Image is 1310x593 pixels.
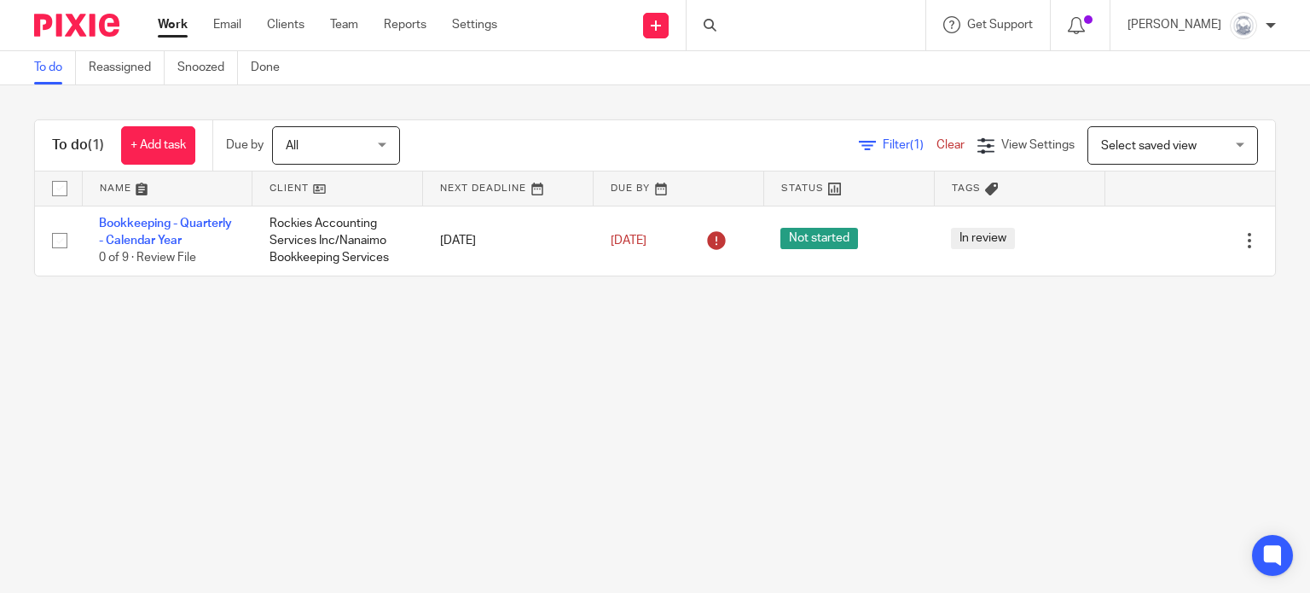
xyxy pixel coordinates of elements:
span: Select saved view [1101,140,1197,152]
p: Due by [226,137,264,154]
td: [DATE] [423,206,594,276]
a: Settings [452,16,497,33]
a: Email [213,16,241,33]
a: Bookkeeping - Quarterly - Calendar Year [99,218,232,247]
span: Get Support [967,19,1033,31]
a: Work [158,16,188,33]
span: (1) [910,139,924,151]
span: Filter [883,139,936,151]
span: 0 of 9 · Review File [99,252,196,264]
span: [DATE] [611,235,646,247]
span: In review [951,228,1015,249]
img: Copy%20of%20Rockies%20accounting%20v3%20(1).png [1230,12,1257,39]
span: View Settings [1001,139,1075,151]
h1: To do [52,137,104,154]
a: To do [34,51,76,84]
a: Reassigned [89,51,165,84]
a: Snoozed [177,51,238,84]
a: Clients [267,16,304,33]
span: Not started [780,228,858,249]
span: All [286,140,299,152]
a: Team [330,16,358,33]
a: Reports [384,16,426,33]
td: Rockies Accounting Services Inc/Nanaimo Bookkeeping Services [252,206,423,276]
a: + Add task [121,126,195,165]
span: (1) [88,138,104,152]
a: Done [251,51,293,84]
span: Tags [952,183,981,193]
img: Pixie [34,14,119,37]
p: [PERSON_NAME] [1127,16,1221,33]
a: Clear [936,139,965,151]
